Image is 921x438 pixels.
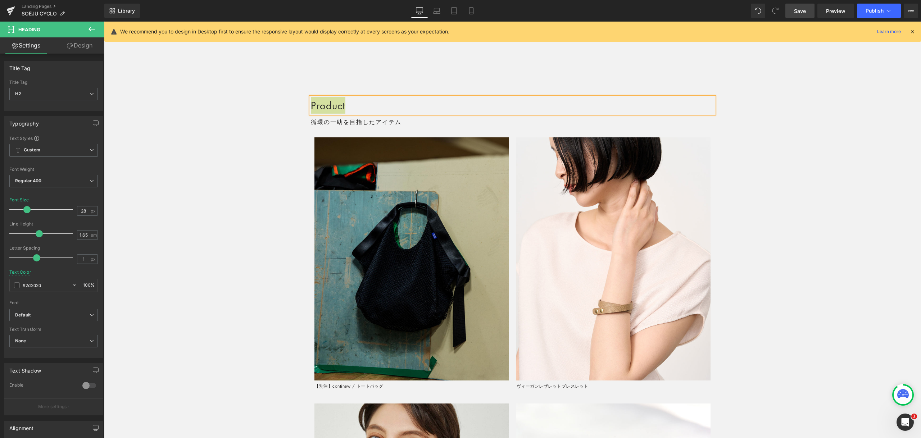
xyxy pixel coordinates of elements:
[120,28,449,36] p: We recommend you to design in Desktop first to ensure the responsive layout would display correct...
[24,147,40,153] b: Custom
[23,281,69,289] input: Color
[9,246,98,251] div: Letter Spacing
[897,414,914,431] iframe: Intercom live chat
[9,117,39,127] div: Typography
[104,4,140,18] a: New Library
[904,4,918,18] button: More
[38,403,67,410] p: More settings
[210,116,405,359] img: 【別注】continew / トートバッグ
[91,257,97,261] span: px
[118,8,135,14] span: Library
[9,61,31,71] div: Title Tag
[15,178,42,183] b: Regular 400
[794,7,806,15] span: Save
[817,4,854,18] a: Preview
[412,116,607,359] img: ヴィーガンレザレットブレスレット
[22,11,57,17] span: SOÉJU CYCLO
[4,398,103,415] button: More settings
[15,91,21,96] b: H2
[54,37,106,54] a: Design
[463,4,480,18] a: Mobile
[9,382,75,390] div: Enable
[445,4,463,18] a: Tablet
[751,4,765,18] button: Undo
[826,7,845,15] span: Preview
[80,279,97,292] div: %
[428,4,445,18] a: Laptop
[91,233,97,237] span: em
[413,361,485,368] a: ヴィーガンレザレットブレスレット
[768,4,782,18] button: Redo
[9,197,29,202] div: Font Size
[9,222,98,227] div: Line Height
[9,80,98,85] div: Title Tag
[874,27,904,36] a: Learn more
[210,361,280,368] a: 【別注】continew / トートバッグ
[15,312,31,318] i: Default
[207,76,610,92] h2: Product
[9,167,98,172] div: Font Weight
[857,4,901,18] button: Publish
[9,364,41,374] div: Text Shadow
[866,8,884,14] span: Publish
[411,4,428,18] a: Desktop
[9,421,34,431] div: Alignment
[9,327,98,332] div: Text Transform
[9,270,31,275] div: Text Color
[18,27,40,32] span: Heading
[91,209,97,213] span: px
[15,338,26,343] b: None
[207,96,610,105] p: 循環の一助を目指したアイテム
[9,300,98,305] div: Font
[911,414,917,419] span: 1
[22,4,104,9] a: Landing Pages
[9,135,98,141] div: Text Styles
